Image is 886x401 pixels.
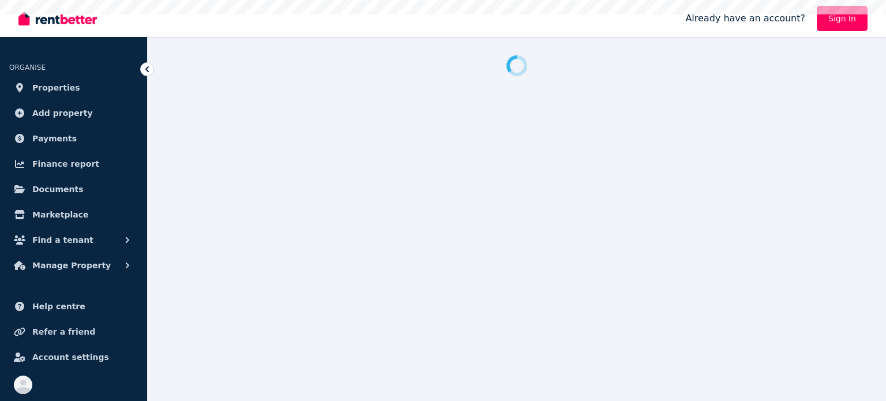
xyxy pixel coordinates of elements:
[32,299,85,313] span: Help centre
[9,76,138,99] a: Properties
[9,102,138,125] a: Add property
[32,106,93,120] span: Add property
[9,152,138,175] a: Finance report
[32,208,88,222] span: Marketplace
[9,63,46,72] span: ORGANISE
[32,157,99,171] span: Finance report
[9,346,138,369] a: Account settings
[685,12,805,25] span: Already have an account?
[32,132,77,145] span: Payments
[32,233,93,247] span: Find a tenant
[32,350,109,364] span: Account settings
[817,6,868,31] a: Sign In
[9,228,138,252] button: Find a tenant
[9,127,138,150] a: Payments
[32,325,95,339] span: Refer a friend
[32,81,80,95] span: Properties
[9,254,138,277] button: Manage Property
[18,10,97,27] img: RentBetter
[32,182,84,196] span: Documents
[9,203,138,226] a: Marketplace
[9,178,138,201] a: Documents
[9,295,138,318] a: Help centre
[32,258,111,272] span: Manage Property
[9,320,138,343] a: Refer a friend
